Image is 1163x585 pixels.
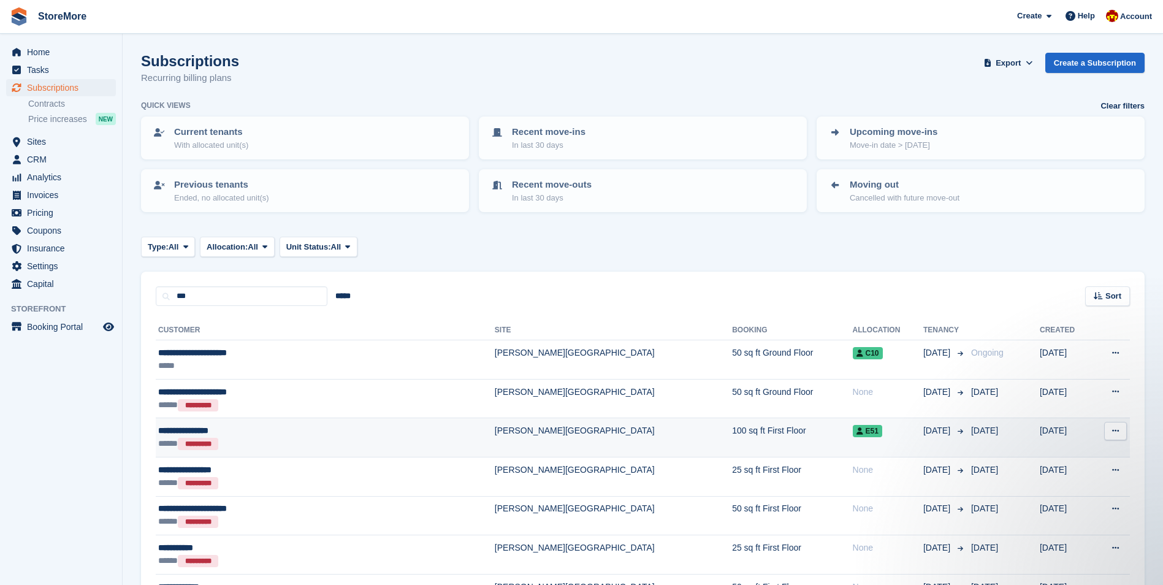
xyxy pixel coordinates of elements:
p: Recent move-outs [512,178,592,192]
a: Recent move-ins In last 30 days [480,118,806,158]
span: [DATE] [971,503,998,513]
td: [DATE] [1040,496,1092,535]
span: Insurance [27,240,101,257]
a: menu [6,133,116,150]
div: NEW [96,113,116,125]
td: 25 sq ft First Floor [732,457,852,496]
a: Recent move-outs In last 30 days [480,170,806,211]
td: [DATE] [1040,379,1092,418]
span: Help [1078,10,1095,22]
td: 100 sq ft First Floor [732,418,852,457]
a: Previous tenants Ended, no allocated unit(s) [142,170,468,211]
span: Create [1017,10,1042,22]
a: menu [6,240,116,257]
p: With allocated unit(s) [174,139,248,151]
p: In last 30 days [512,192,592,204]
p: Cancelled with future move-out [850,192,959,204]
td: [DATE] [1040,535,1092,575]
h6: Quick views [141,100,191,111]
a: menu [6,169,116,186]
p: Current tenants [174,125,248,139]
td: 50 sq ft Ground Floor [732,379,852,418]
span: [DATE] [923,464,953,476]
span: [DATE] [971,465,998,475]
span: Sites [27,133,101,150]
button: Allocation: All [200,237,275,257]
a: menu [6,222,116,239]
span: Unit Status: [286,241,331,253]
p: Recurring billing plans [141,71,239,85]
td: [PERSON_NAME][GEOGRAPHIC_DATA] [495,535,732,575]
div: None [853,541,923,554]
span: Price increases [28,113,87,125]
a: Preview store [101,319,116,334]
p: Moving out [850,178,959,192]
p: Ended, no allocated unit(s) [174,192,269,204]
h1: Subscriptions [141,53,239,69]
p: Upcoming move-ins [850,125,937,139]
span: C10 [853,347,883,359]
a: Moving out Cancelled with future move-out [818,170,1143,211]
span: All [248,241,258,253]
td: [DATE] [1040,340,1092,380]
a: menu [6,151,116,168]
a: Create a Subscription [1045,53,1145,73]
span: Coupons [27,222,101,239]
td: 50 sq ft First Floor [732,496,852,535]
span: Allocation: [207,241,248,253]
span: Pricing [27,204,101,221]
span: [DATE] [971,426,998,435]
span: [DATE] [923,541,953,554]
span: Booking Portal [27,318,101,335]
button: Export [982,53,1035,73]
span: [DATE] [923,502,953,515]
td: [PERSON_NAME][GEOGRAPHIC_DATA] [495,457,732,496]
a: menu [6,61,116,78]
span: Home [27,44,101,61]
a: menu [6,79,116,96]
a: menu [6,186,116,204]
span: All [331,241,341,253]
td: [PERSON_NAME][GEOGRAPHIC_DATA] [495,340,732,380]
span: Invoices [27,186,101,204]
td: [PERSON_NAME][GEOGRAPHIC_DATA] [495,418,732,457]
span: Capital [27,275,101,292]
img: Store More Team [1106,10,1118,22]
a: Price increases NEW [28,112,116,126]
span: [DATE] [923,386,953,399]
a: menu [6,204,116,221]
div: None [853,502,923,515]
th: Booking [732,321,852,340]
td: [PERSON_NAME][GEOGRAPHIC_DATA] [495,496,732,535]
a: menu [6,258,116,275]
p: In last 30 days [512,139,585,151]
a: Clear filters [1100,100,1145,112]
img: stora-icon-8386f47178a22dfd0bd8f6a31ec36ba5ce8667c1dd55bd0f319d3a0aa187defe.svg [10,7,28,26]
span: [DATE] [923,424,953,437]
span: Subscriptions [27,79,101,96]
span: Storefront [11,303,122,315]
span: Export [996,57,1021,69]
span: Tasks [27,61,101,78]
a: StoreMore [33,6,91,26]
td: [DATE] [1040,457,1092,496]
p: Move-in date > [DATE] [850,139,937,151]
p: Previous tenants [174,178,269,192]
a: Upcoming move-ins Move-in date > [DATE] [818,118,1143,158]
button: Unit Status: All [280,237,357,257]
p: Recent move-ins [512,125,585,139]
a: Current tenants With allocated unit(s) [142,118,468,158]
td: 50 sq ft Ground Floor [732,340,852,380]
td: 25 sq ft First Floor [732,535,852,575]
span: CRM [27,151,101,168]
th: Customer [156,321,495,340]
span: Settings [27,258,101,275]
th: Site [495,321,732,340]
span: E51 [853,425,882,437]
a: menu [6,275,116,292]
a: menu [6,318,116,335]
a: Contracts [28,98,116,110]
span: Analytics [27,169,101,186]
span: Account [1120,10,1152,23]
span: Sort [1105,290,1121,302]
